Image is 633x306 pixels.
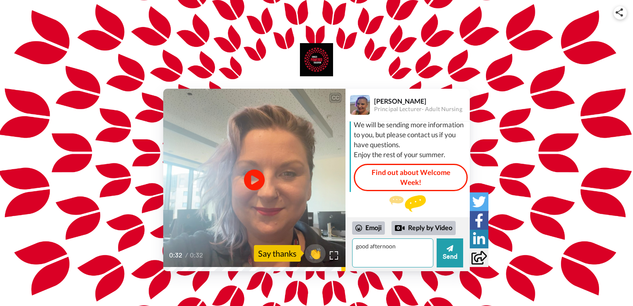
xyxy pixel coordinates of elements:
div: Reply by Video [395,223,405,233]
div: Emoji [352,221,385,235]
button: Send [437,238,463,267]
span: / [185,250,188,260]
img: ic_share.svg [616,8,623,17]
div: Say thanks [254,245,301,262]
span: 0:32 [190,250,204,260]
img: Profile Image [350,95,370,115]
div: CC [330,94,341,102]
div: Principal Lecturer- Adult Nursing [374,106,469,113]
a: Find out about Welcome Week! [354,164,468,192]
div: Send [PERSON_NAME] a reply. [345,195,470,226]
span: 👏 [305,247,326,260]
img: University of Bedfordshire logo [300,43,333,76]
div: [PERSON_NAME] [374,97,469,105]
img: message.svg [389,195,426,212]
span: 0:32 [169,250,184,260]
div: Reply by Video [391,221,456,235]
textarea: good afternoon [352,238,433,267]
button: 👏 [305,244,326,263]
img: Full screen [330,251,338,260]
